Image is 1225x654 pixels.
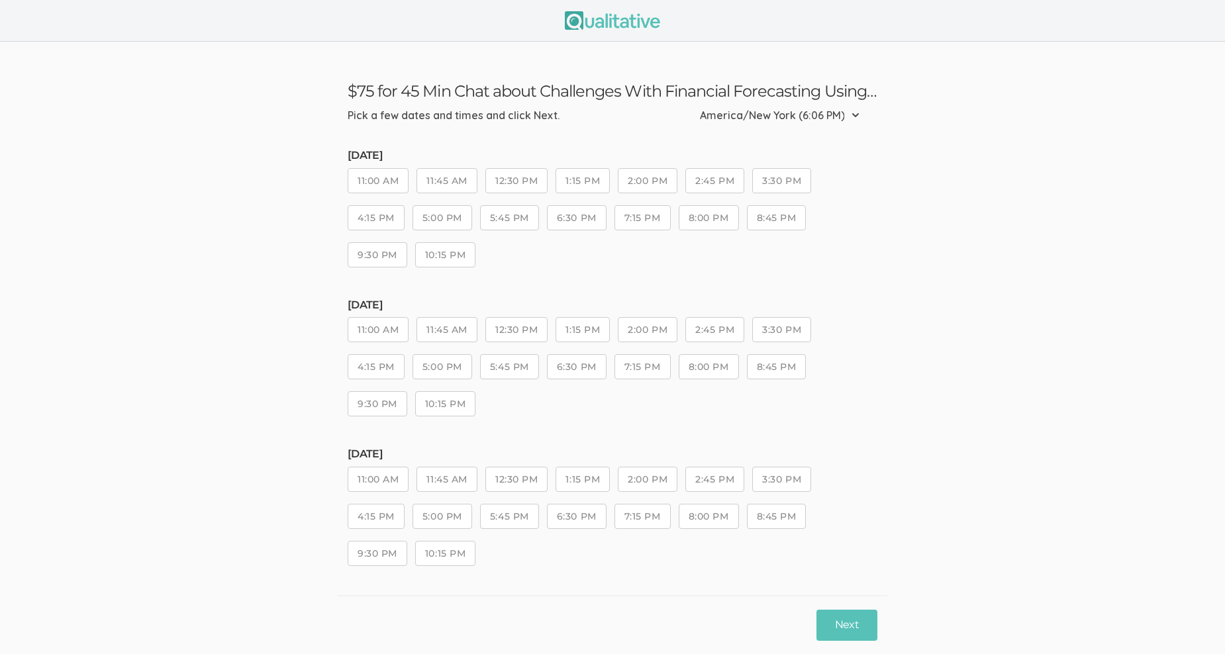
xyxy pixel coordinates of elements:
[816,610,877,641] button: Next
[348,467,409,492] button: 11:00 AM
[348,108,560,123] div: Pick a few dates and times and click Next.
[685,317,744,342] button: 2:45 PM
[348,391,407,416] button: 9:30 PM
[614,354,671,379] button: 7:15 PM
[679,205,739,230] button: 8:00 PM
[348,354,405,379] button: 4:15 PM
[348,150,877,162] h5: [DATE]
[618,317,677,342] button: 2:00 PM
[752,168,811,193] button: 3:30 PM
[415,391,475,416] button: 10:15 PM
[416,467,477,492] button: 11:45 AM
[480,205,539,230] button: 5:45 PM
[547,205,607,230] button: 6:30 PM
[415,541,475,566] button: 10:15 PM
[480,354,539,379] button: 5:45 PM
[348,317,409,342] button: 11:00 AM
[348,168,409,193] button: 11:00 AM
[547,504,607,529] button: 6:30 PM
[685,168,744,193] button: 2:45 PM
[565,11,660,30] img: Qualitative
[618,467,677,492] button: 2:00 PM
[348,541,407,566] button: 9:30 PM
[348,299,877,311] h5: [DATE]
[413,205,472,230] button: 5:00 PM
[416,168,477,193] button: 11:45 AM
[413,354,472,379] button: 5:00 PM
[485,168,548,193] button: 12:30 PM
[747,205,807,230] button: 8:45 PM
[752,467,811,492] button: 3:30 PM
[348,504,405,529] button: 4:15 PM
[348,81,877,101] h3: $75 for 45 Min Chat about Challenges With Financial Forecasting Using Complex Data
[679,504,739,529] button: 8:00 PM
[752,317,811,342] button: 3:30 PM
[413,504,472,529] button: 5:00 PM
[348,242,407,267] button: 9:30 PM
[480,504,539,529] button: 5:45 PM
[547,354,607,379] button: 6:30 PM
[679,354,739,379] button: 8:00 PM
[614,504,671,529] button: 7:15 PM
[747,354,807,379] button: 8:45 PM
[685,467,744,492] button: 2:45 PM
[348,205,405,230] button: 4:15 PM
[485,317,548,342] button: 12:30 PM
[614,205,671,230] button: 7:15 PM
[348,448,877,460] h5: [DATE]
[556,467,610,492] button: 1:15 PM
[556,317,610,342] button: 1:15 PM
[485,467,548,492] button: 12:30 PM
[416,317,477,342] button: 11:45 AM
[747,504,807,529] button: 8:45 PM
[556,168,610,193] button: 1:15 PM
[415,242,475,267] button: 10:15 PM
[618,168,677,193] button: 2:00 PM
